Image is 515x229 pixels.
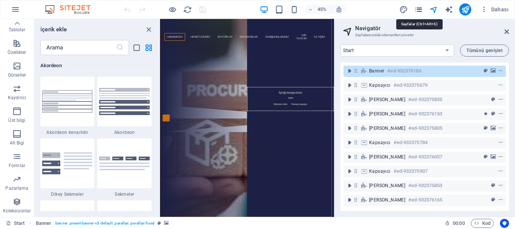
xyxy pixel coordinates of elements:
button: context-menu [497,124,504,133]
span: [PERSON_NAME] [369,154,405,160]
p: Özellikler [8,49,26,55]
span: [PERSON_NAME] [369,197,405,203]
button: toggle-expand [345,124,354,133]
button: preset [482,152,489,161]
a: Seçimi iptal etmek için tıkla. Sayfaları açmak için çift tıkla [6,219,25,228]
button: toggle-expand [345,138,354,147]
h6: #ed-932376186 [387,66,421,75]
h6: Oturum süresi [445,219,465,228]
button: Tümünü genişlet [460,45,509,57]
button: background [489,124,497,133]
button: context-menu [497,195,504,204]
h6: #ed-932375805 [408,124,442,133]
button: Usercentrics [500,219,509,228]
span: Akordeon [97,129,152,135]
h6: #ed-932375907 [394,167,428,176]
button: toggle-expand [345,95,354,104]
i: Yeniden boyutlandırmada yakınlaştırma düzeyini seçilen cihaza uyacak şekilde otomatik olarak ayarla. [336,6,342,13]
button: context-menu [497,138,504,147]
button: background [489,152,497,161]
span: Tümünü genişlet [466,48,503,53]
span: Kapsayıcı [369,82,391,88]
h6: 45% [316,5,328,14]
button: 45% [305,5,331,14]
button: list-view [132,43,141,52]
i: Bu element, özelleştirilebilir bir ön ayar [158,221,161,225]
button: toggle-expand [345,66,354,75]
span: [PERSON_NAME] [369,111,405,117]
button: navigator [429,5,438,14]
h6: #ed-932375835 [408,95,442,104]
button: preset [482,66,489,75]
button: publish [459,3,471,15]
button: toggle-expand [345,109,354,118]
button: context-menu [497,95,504,104]
span: 00 00 [453,219,464,228]
img: Editor Logo [43,5,100,14]
img: accordion.svg [99,88,150,115]
p: Pazarlama [5,185,28,191]
i: Bu element, arka plan içeriyor [164,221,169,225]
p: Kaydırıcı [8,95,26,101]
img: accordion-vertical-tabs.svg [42,152,93,174]
h6: #ed-932376153 [408,109,442,118]
h6: İçerik ekle [40,25,67,34]
button: context-menu [497,167,504,176]
div: Akordeon [97,77,152,135]
button: reload [183,5,192,14]
button: toggle-expand [345,167,354,176]
span: Kod [474,219,490,228]
button: context-menu [497,152,504,161]
div: Sekmeler [97,138,152,197]
span: [PERSON_NAME] [369,125,405,131]
button: context-menu [497,109,504,118]
span: Banner [369,68,384,74]
button: preset [489,181,497,190]
button: preset [489,195,497,204]
span: . banner .preset-banner-v3-default .parallax .parallax-fixed [54,219,154,228]
img: accordion-bordered.svg [42,90,93,113]
i: Sayfayı yeniden yükleyin [183,5,192,14]
span: Kapsayıcı [369,140,391,146]
span: Sekmeler [97,191,152,197]
button: context-menu [497,66,504,75]
span: Akordeon kenarlıklı [40,129,95,135]
button: toggle-expand [345,152,354,161]
div: Akordeon kenarlıklı [40,77,95,135]
h6: #ed-932375784 [394,138,428,147]
button: grid-view [144,43,153,52]
span: [PERSON_NAME] [369,97,405,103]
p: Formlar [9,163,25,169]
h6: #ed-932375679 [394,81,428,90]
nav: breadcrumb [36,219,169,228]
button: close panel [144,25,153,34]
button: preset [489,109,497,118]
h6: #ed-932376057 [408,152,442,161]
input: Arama [40,40,116,55]
span: Dikey Sekmeler [40,191,95,197]
button: Ön izleme modundan çıkıp düzenlemeye devam etmek için buraya tıklayın [168,5,177,14]
i: Navigatör [429,5,438,14]
button: toggle-expand [345,181,354,190]
button: preset [482,124,489,133]
span: : [458,220,459,226]
button: background [489,66,497,75]
button: toggle-expand [345,81,354,90]
button: Dahası [477,3,512,15]
span: Seçmek için tıkla. Düzenlemek için çift tıkla [36,219,52,228]
h2: Navigatör [355,25,509,32]
div: Dikey Sekmeler [40,138,95,197]
button: preset [489,95,497,104]
h6: #ed-932375853 [408,181,442,190]
button: context-menu [497,181,504,190]
span: Dahası [480,6,509,13]
p: Koleksiyonlar [3,208,31,214]
p: Üst bilgi [8,117,25,123]
h6: #ed-932376165 [408,195,442,204]
button: pages [414,5,423,14]
button: toggle-expand [345,195,354,204]
h6: Akordeon [40,61,152,70]
p: Tablolar [9,27,26,33]
button: context-menu [497,81,504,90]
img: accordion-tabs.svg [99,157,150,170]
